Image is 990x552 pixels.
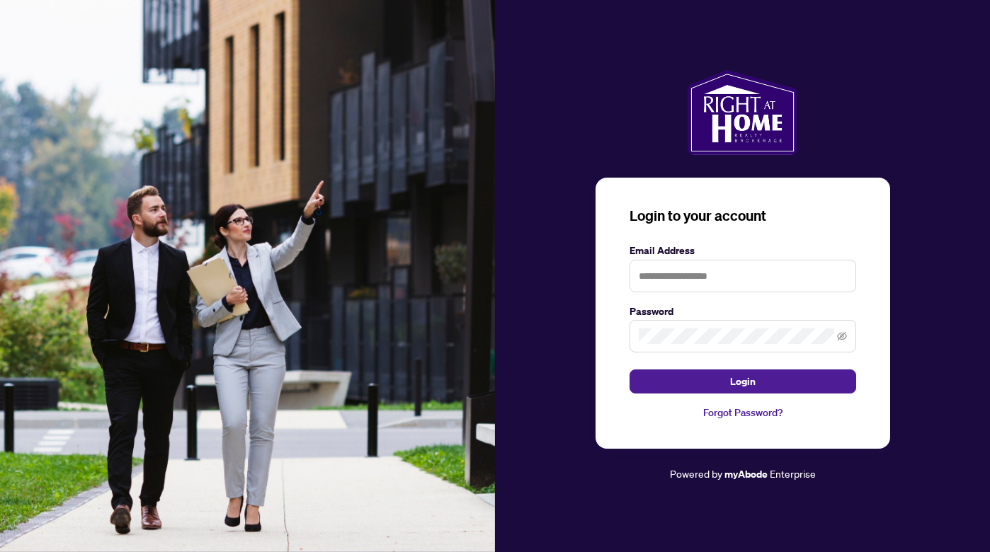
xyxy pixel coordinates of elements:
a: myAbode [724,466,768,482]
a: Forgot Password? [630,405,856,420]
label: Email Address [630,243,856,258]
label: Password [630,304,856,319]
img: ma-logo [688,70,797,155]
span: Enterprise [770,467,816,480]
span: Login [730,370,756,393]
h3: Login to your account [630,206,856,226]
span: eye-invisible [837,331,847,341]
button: Login [630,369,856,393]
span: Powered by [670,467,722,480]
